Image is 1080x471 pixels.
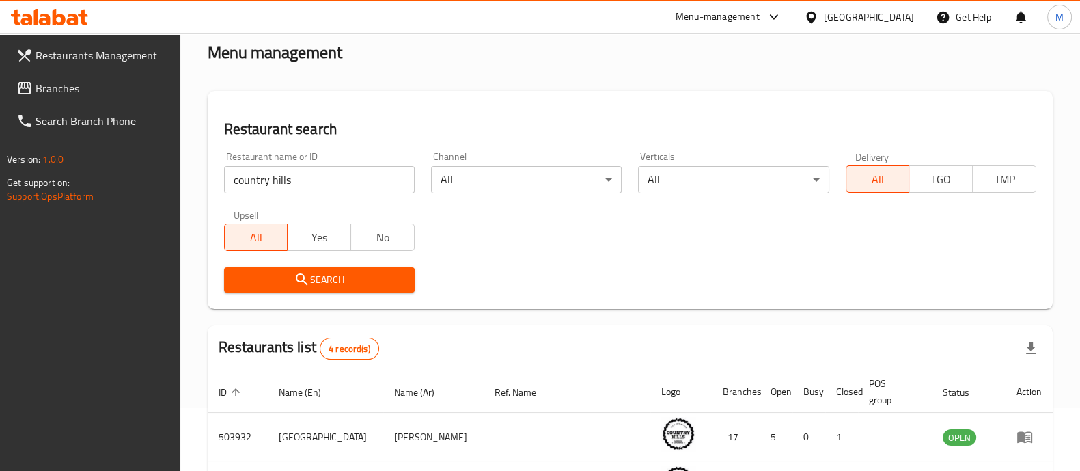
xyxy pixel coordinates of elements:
div: All [431,166,622,193]
div: Menu [1016,429,1042,445]
span: Name (En) [279,384,339,401]
th: Branches [712,371,760,413]
h2: Restaurant search [224,119,1036,139]
th: Open [760,371,792,413]
span: Get support on: [7,174,70,191]
span: Search Branch Phone [36,113,169,129]
td: 0 [792,413,825,461]
span: All [852,170,904,189]
span: 4 record(s) [320,342,378,355]
button: All [224,224,288,251]
label: Delivery [855,152,889,161]
button: Search [224,267,415,293]
td: [PERSON_NAME] [383,413,484,461]
button: All [846,165,910,193]
th: Busy [792,371,825,413]
button: No [350,224,415,251]
span: Restaurants Management [36,47,169,64]
span: Branches [36,80,169,96]
span: Ref. Name [495,384,554,401]
td: [GEOGRAPHIC_DATA] [268,413,383,461]
td: 17 [712,413,760,461]
td: 1 [825,413,858,461]
button: TGO [909,165,973,193]
span: Status [943,384,987,401]
span: All [230,228,283,247]
img: Country Hills [661,417,695,451]
td: 5 [760,413,792,461]
span: Name (Ar) [394,384,452,401]
a: Search Branch Phone [5,105,180,137]
span: 1.0.0 [42,150,64,168]
th: Action [1006,371,1053,413]
a: Restaurants Management [5,39,180,72]
a: Branches [5,72,180,105]
span: Yes [293,228,346,247]
div: Menu-management [676,9,760,25]
span: M [1055,10,1064,25]
th: Closed [825,371,858,413]
span: POS group [869,375,915,408]
span: TMP [978,170,1031,189]
td: 503932 [208,413,268,461]
span: ID [219,384,245,401]
span: TGO [915,170,967,189]
div: [GEOGRAPHIC_DATA] [824,10,914,25]
h2: Menu management [208,42,342,64]
button: Yes [287,224,351,251]
button: TMP [972,165,1036,193]
span: OPEN [943,430,976,446]
input: Search for restaurant name or ID.. [224,166,415,193]
span: Version: [7,150,40,168]
span: No [357,228,409,247]
div: Total records count [320,338,379,360]
div: OPEN [943,429,976,446]
th: Logo [650,371,712,413]
div: Export file [1014,332,1047,365]
label: Upsell [234,210,259,219]
h2: Restaurants list [219,337,379,360]
a: Support.OpsPlatform [7,187,94,205]
span: Search [235,271,404,288]
div: All [638,166,829,193]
